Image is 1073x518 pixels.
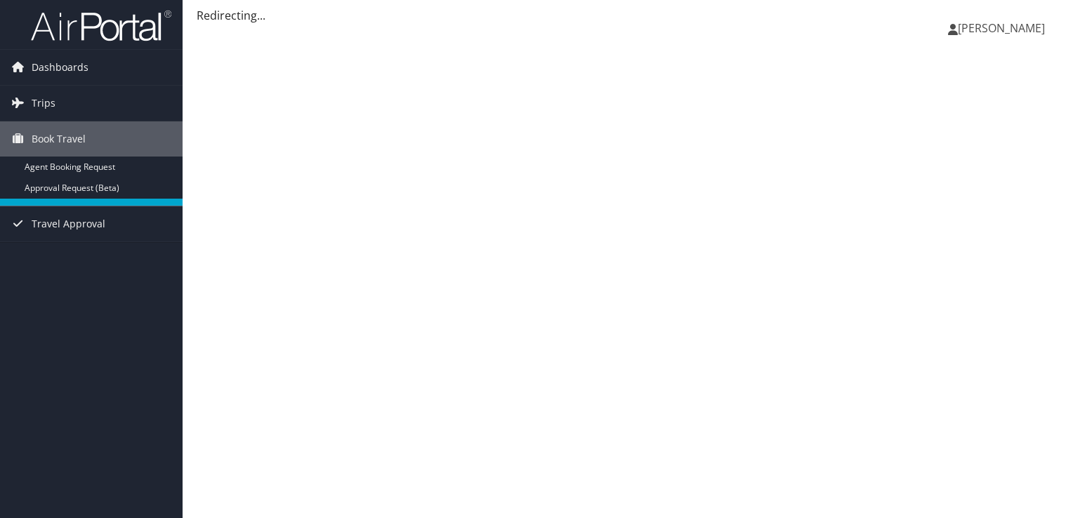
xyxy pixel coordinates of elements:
span: Book Travel [32,121,86,157]
span: Travel Approval [32,206,105,241]
a: [PERSON_NAME] [948,7,1059,49]
div: Redirecting... [197,7,1059,24]
span: [PERSON_NAME] [958,20,1045,36]
img: airportal-logo.png [31,9,171,42]
span: Trips [32,86,55,121]
span: Dashboards [32,50,88,85]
